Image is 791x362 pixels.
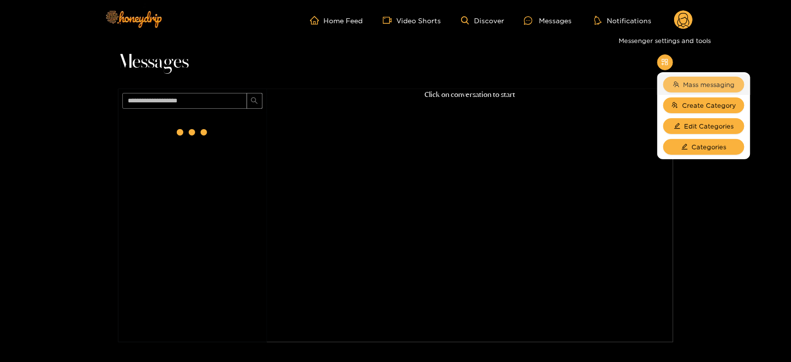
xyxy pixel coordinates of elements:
span: search [251,97,258,105]
button: usergroup-addCreate Category [663,97,744,113]
button: appstore-add [657,54,673,70]
button: editEdit Categories [663,118,744,134]
span: Mass messaging [684,80,735,90]
span: edit [674,123,681,130]
span: edit [682,143,688,151]
span: home [310,16,324,25]
a: Video Shorts [383,16,441,25]
span: Create Category [682,100,736,110]
span: appstore-add [661,58,669,67]
button: search [247,93,263,109]
span: usergroup-add [672,102,678,109]
button: Notifications [591,15,654,25]
button: editCategories [663,139,744,155]
span: Edit Categories [685,121,734,131]
p: Click on conversation to start [267,89,673,100]
span: video-camera [383,16,397,25]
a: Home Feed [310,16,363,25]
span: Categories [692,142,727,152]
span: Messages [118,50,189,74]
button: teamMass messaging [663,77,744,92]
div: Messenger settings and tools [615,33,715,48]
a: Discover [461,16,504,25]
div: Messages [524,15,572,26]
span: team [673,81,680,89]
